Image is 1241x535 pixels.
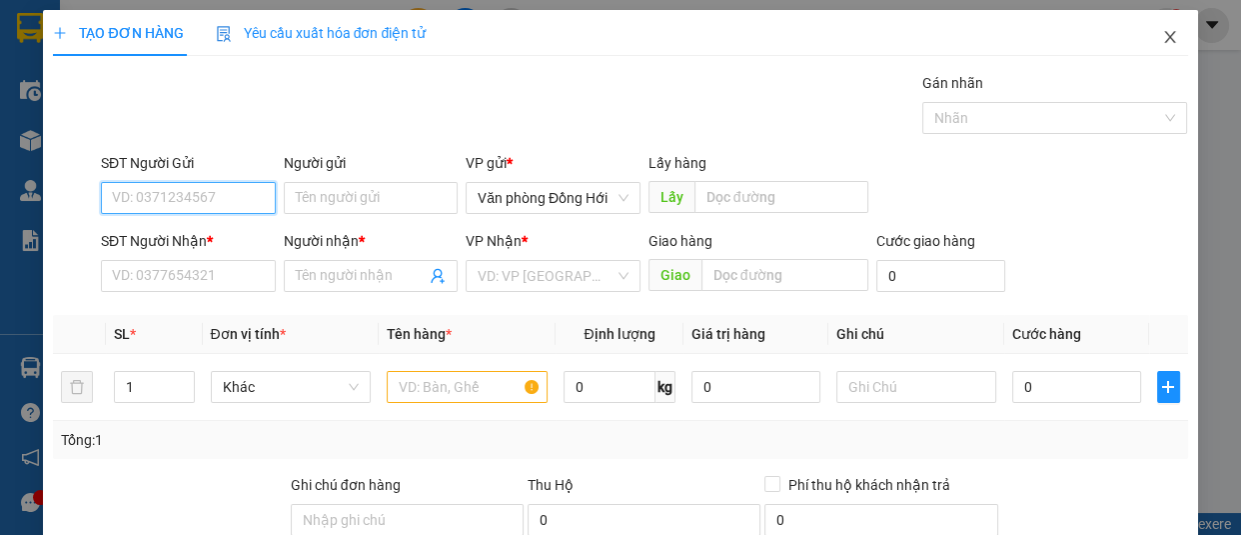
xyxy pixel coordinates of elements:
[466,233,522,249] span: VP Nhận
[53,26,67,40] span: plus
[1162,29,1178,45] span: close
[61,371,93,403] button: delete
[691,371,820,403] input: 0
[648,233,712,249] span: Giao hàng
[584,326,654,342] span: Định lượng
[922,75,983,91] label: Gán nhãn
[387,371,548,403] input: VD: Bàn, Ghế
[528,477,574,493] span: Thu Hộ
[691,326,765,342] span: Giá trị hàng
[61,429,481,451] div: Tổng: 1
[876,260,1005,292] input: Cước giao hàng
[836,371,997,403] input: Ghi Chú
[828,315,1005,354] th: Ghi chú
[284,152,459,174] div: Người gửi
[284,230,459,252] div: Người nhận
[101,152,276,174] div: SĐT Người Gửi
[648,155,706,171] span: Lấy hàng
[701,259,868,291] input: Dọc đường
[780,474,958,496] span: Phí thu hộ khách nhận trả
[1012,326,1081,342] span: Cước hàng
[223,372,360,402] span: Khác
[1142,10,1198,66] button: Close
[216,25,427,41] span: Yêu cầu xuất hóa đơn điện tử
[1157,371,1180,403] button: plus
[876,233,975,249] label: Cước giao hàng
[53,25,183,41] span: TẠO ĐƠN HÀNG
[114,326,130,342] span: SL
[211,326,286,342] span: Đơn vị tính
[101,230,276,252] div: SĐT Người Nhận
[648,181,694,213] span: Lấy
[216,26,232,42] img: icon
[648,259,701,291] span: Giao
[466,152,640,174] div: VP gửi
[430,268,446,284] span: user-add
[655,371,675,403] span: kg
[694,181,868,213] input: Dọc đường
[291,477,401,493] label: Ghi chú đơn hàng
[1158,379,1179,395] span: plus
[387,326,452,342] span: Tên hàng
[478,183,628,213] span: Văn phòng Đồng Hới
